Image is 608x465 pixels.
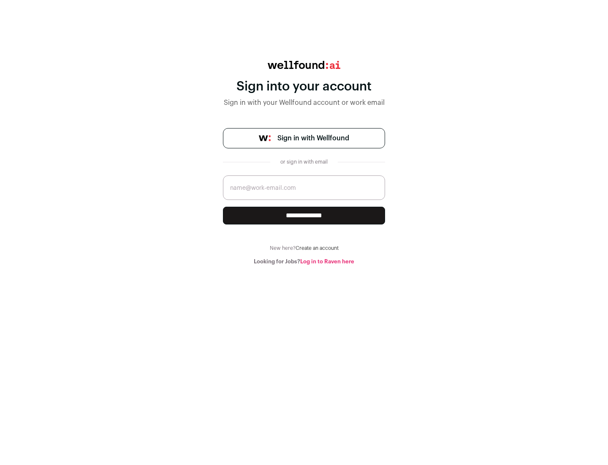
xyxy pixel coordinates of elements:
[296,246,339,251] a: Create an account
[223,79,385,94] div: Sign into your account
[259,135,271,141] img: wellfound-symbol-flush-black-fb3c872781a75f747ccb3a119075da62bfe97bd399995f84a933054e44a575c4.png
[277,159,331,165] div: or sign in with email
[300,259,354,264] a: Log in to Raven here
[223,128,385,148] a: Sign in with Wellfound
[223,175,385,200] input: name@work-email.com
[268,61,340,69] img: wellfound:ai
[223,258,385,265] div: Looking for Jobs?
[277,133,349,143] span: Sign in with Wellfound
[223,98,385,108] div: Sign in with your Wellfound account or work email
[223,245,385,252] div: New here?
